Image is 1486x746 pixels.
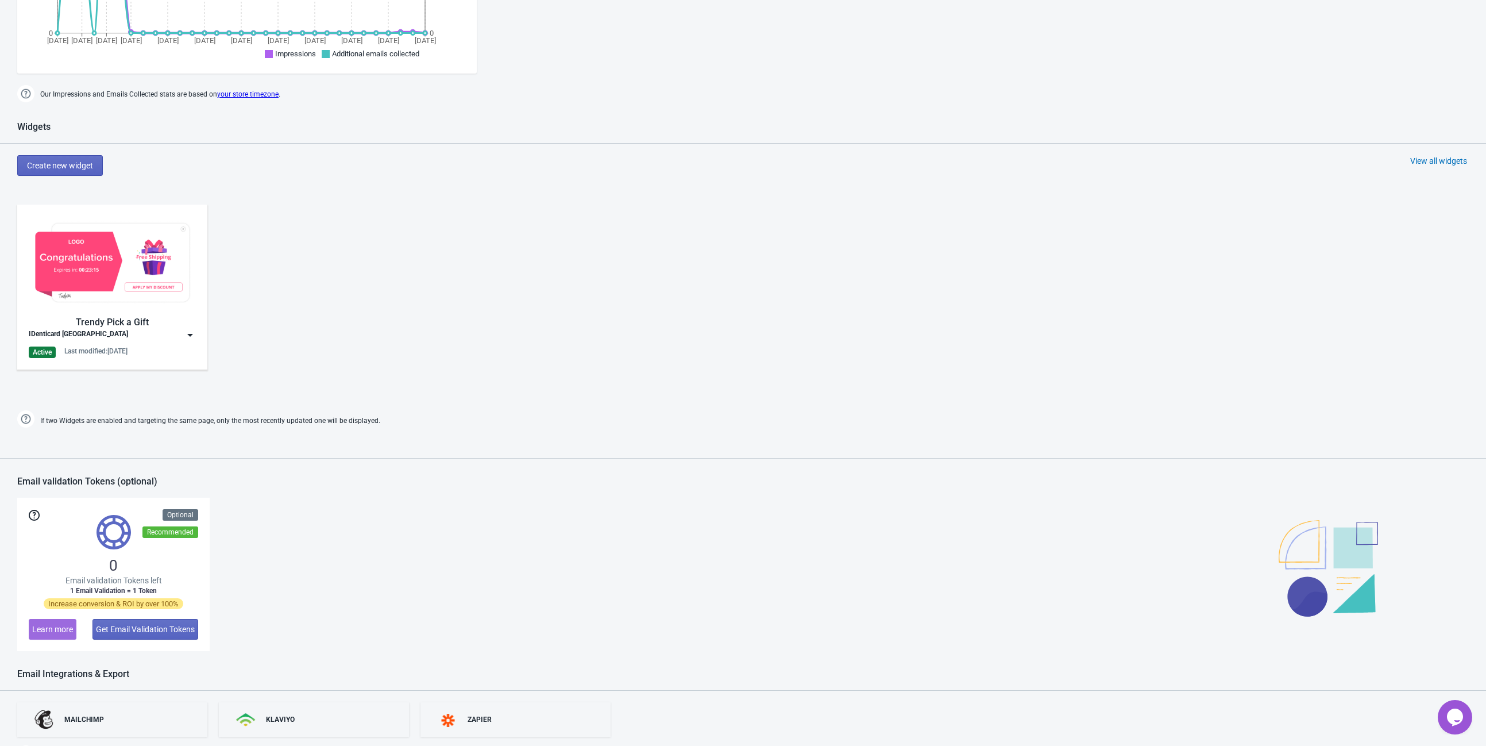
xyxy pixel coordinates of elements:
[341,36,362,45] tspan: [DATE]
[32,625,73,634] span: Learn more
[44,598,183,609] span: Increase conversion & ROI by over 100%
[231,36,252,45] tspan: [DATE]
[1438,700,1475,735] iframe: chat widget
[438,714,458,727] img: zapier.svg
[64,347,128,356] div: Last modified: [DATE]
[332,49,419,58] span: Additional emails collected
[163,509,198,521] div: Optional
[47,36,68,45] tspan: [DATE]
[468,715,492,724] div: ZAPIER
[34,710,55,729] img: mailchimp.png
[17,410,34,428] img: help.png
[97,515,131,549] img: tokens.svg
[275,49,316,58] span: Impressions
[71,36,92,45] tspan: [DATE]
[1279,520,1378,617] img: illustration.svg
[96,36,117,45] tspan: [DATE]
[40,85,280,104] span: Our Impressions and Emails Collected stats are based on .
[268,36,289,45] tspan: [DATE]
[430,29,434,37] tspan: 0
[29,216,196,310] img: gift_game_v2.jpg
[17,85,34,102] img: help.png
[49,29,53,37] tspan: 0
[96,625,195,634] span: Get Email Validation Tokens
[236,713,257,726] img: klaviyo.png
[304,36,326,45] tspan: [DATE]
[157,36,179,45] tspan: [DATE]
[64,715,104,724] div: MAILCHIMP
[29,347,56,358] div: Active
[1410,155,1467,167] div: View all widgets
[217,90,279,98] a: your store timezone
[27,161,93,170] span: Create new widget
[266,715,295,724] div: KLAVIYO
[92,619,198,640] button: Get Email Validation Tokens
[142,526,198,538] div: Recommended
[70,586,157,595] span: 1 Email Validation = 1 Token
[17,155,103,176] button: Create new widget
[184,329,196,341] img: dropdown.png
[415,36,436,45] tspan: [DATE]
[378,36,399,45] tspan: [DATE]
[109,556,118,575] span: 0
[40,412,380,430] span: If two Widgets are enabled and targeting the same page, only the most recently updated one will b...
[194,36,215,45] tspan: [DATE]
[29,316,196,329] div: Trendy Pick a Gift
[29,329,128,341] div: IDenticard [GEOGRAPHIC_DATA]
[29,619,76,640] button: Learn more
[121,36,142,45] tspan: [DATE]
[65,575,162,586] span: Email validation Tokens left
